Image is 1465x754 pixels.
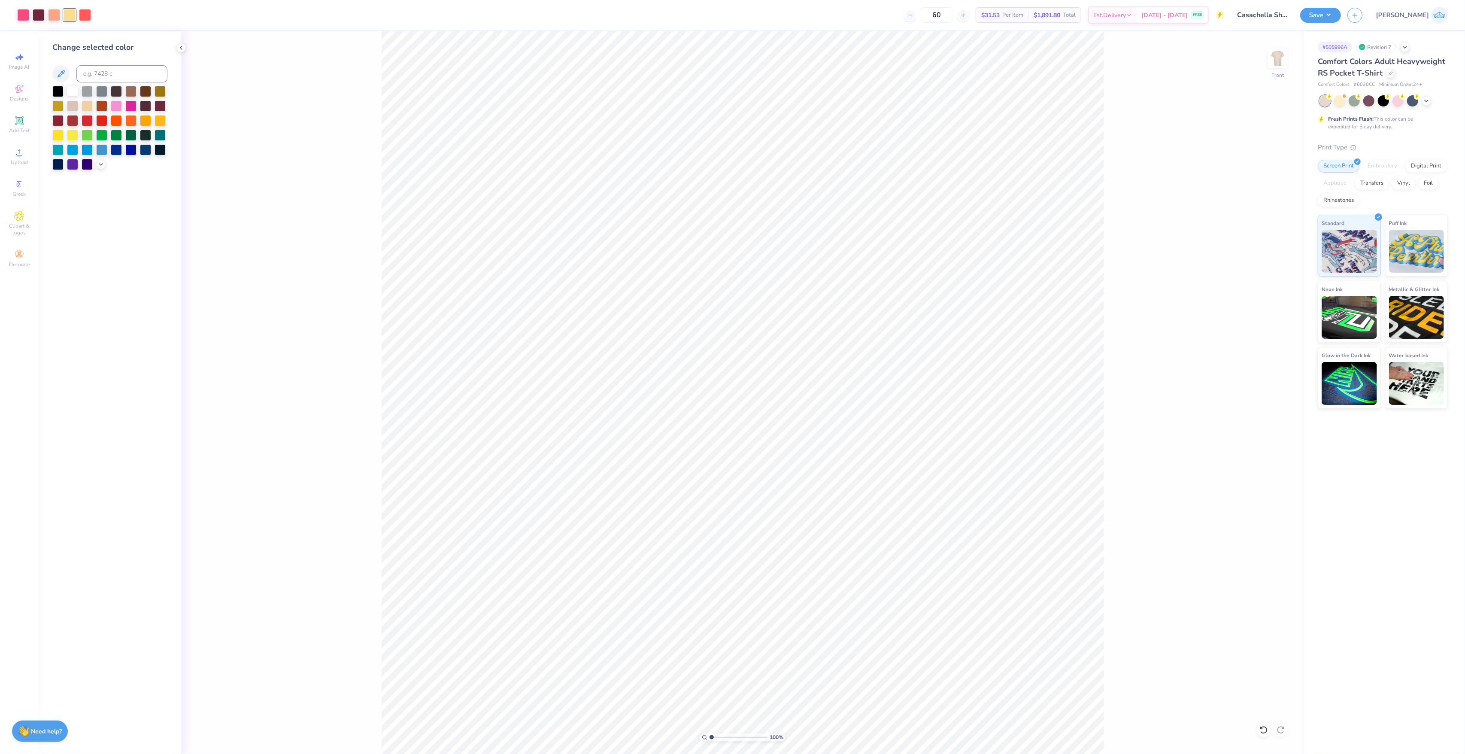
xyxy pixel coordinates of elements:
[1376,10,1429,20] span: [PERSON_NAME]
[1355,177,1389,190] div: Transfers
[770,733,783,741] span: 100 %
[9,127,30,134] span: Add Text
[1392,177,1416,190] div: Vinyl
[9,261,30,268] span: Decorate
[1431,7,1448,24] img: Josephine Amber Orros
[52,42,167,53] div: Change selected color
[1063,11,1076,20] span: Total
[1389,296,1444,339] img: Metallic & Glitter Ink
[1318,177,1352,190] div: Applique
[1141,11,1188,20] span: [DATE] - [DATE]
[1322,362,1377,405] img: Glow in the Dark Ink
[1322,296,1377,339] img: Neon Ink
[1389,230,1444,273] img: Puff Ink
[13,191,26,198] span: Greek
[1322,351,1371,360] span: Glow in the Dark Ink
[4,222,34,236] span: Clipart & logos
[1322,285,1343,294] span: Neon Ink
[1269,50,1286,67] img: Front
[1193,12,1202,18] span: FREE
[1354,81,1375,88] span: # 6030CC
[1318,194,1359,207] div: Rhinestones
[1318,56,1445,78] span: Comfort Colors Adult Heavyweight RS Pocket T-Shirt
[1389,285,1440,294] span: Metallic & Glitter Ink
[920,7,953,23] input: – –
[1328,115,1434,131] div: This color can be expedited for 5 day delivery.
[1389,362,1444,405] img: Water based Ink
[1272,71,1284,79] div: Front
[1093,11,1126,20] span: Est. Delivery
[1322,230,1377,273] img: Standard
[1376,7,1448,24] a: [PERSON_NAME]
[1362,160,1403,173] div: Embroidery
[1318,143,1448,152] div: Print Type
[1300,8,1341,23] button: Save
[1034,11,1060,20] span: $1,891.80
[1389,219,1407,228] span: Puff Ink
[1328,116,1374,122] strong: Fresh Prints Flash:
[1379,81,1422,88] span: Minimum Order: 24 +
[1356,42,1396,52] div: Revision 7
[1002,11,1023,20] span: Per Item
[11,159,28,166] span: Upload
[1418,177,1438,190] div: Foil
[10,95,29,102] span: Designs
[1318,42,1352,52] div: # 505996A
[1389,351,1429,360] span: Water based Ink
[9,64,30,70] span: Image AI
[1405,160,1447,173] div: Digital Print
[1318,160,1359,173] div: Screen Print
[31,727,62,736] strong: Need help?
[981,11,1000,20] span: $31.53
[1318,81,1350,88] span: Comfort Colors
[1322,219,1344,228] span: Standard
[76,65,167,82] input: e.g. 7428 c
[1231,6,1294,24] input: Untitled Design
